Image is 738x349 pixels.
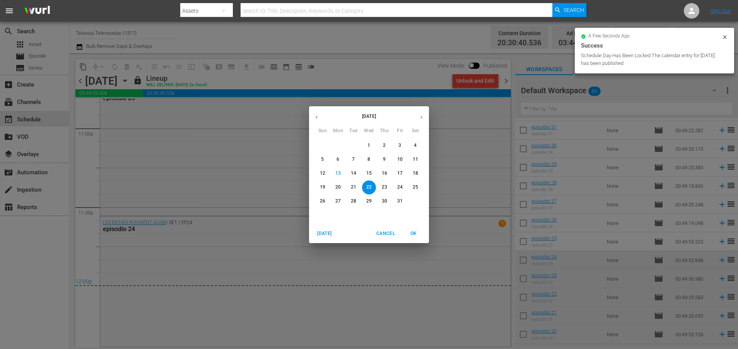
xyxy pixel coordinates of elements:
[19,2,56,20] img: ans4CAIJ8jUAAAAAAAAAAAAAAAAAAAAAAAAgQb4GAAAAAAAAAAAAAAAAAAAAAAAAJMjXAAAAAAAAAAAAAAAAAAAAAAAAgAT5G...
[383,142,386,149] p: 2
[401,227,426,240] button: OK
[393,167,407,180] button: 17
[581,52,720,67] div: Schedule Day Has Been Locked The calendar entry for [DATE] has been published
[414,142,417,149] p: 4
[320,170,325,177] p: 12
[351,170,356,177] p: 14
[564,3,584,17] span: Search
[376,230,395,238] span: Cancel
[347,167,360,180] button: 14
[397,156,403,163] p: 10
[393,139,407,153] button: 3
[321,156,324,163] p: 5
[351,198,356,204] p: 28
[316,153,330,167] button: 5
[378,139,391,153] button: 2
[382,198,387,204] p: 30
[347,180,360,194] button: 21
[312,227,337,240] button: [DATE]
[347,153,360,167] button: 7
[378,153,391,167] button: 9
[320,184,325,191] p: 19
[362,153,376,167] button: 8
[397,184,403,191] p: 24
[362,139,376,153] button: 1
[366,170,372,177] p: 15
[331,194,345,208] button: 27
[383,156,386,163] p: 9
[404,230,423,238] span: OK
[413,170,418,177] p: 18
[366,198,372,204] p: 29
[352,156,355,163] p: 7
[362,180,376,194] button: 22
[581,41,728,50] div: Success
[367,142,370,149] p: 1
[335,184,341,191] p: 20
[408,167,422,180] button: 18
[335,170,341,177] p: 13
[362,127,376,135] span: Wed
[351,184,356,191] p: 21
[331,127,345,135] span: Mon
[331,153,345,167] button: 6
[316,167,330,180] button: 12
[398,142,401,149] p: 3
[397,198,403,204] p: 31
[373,227,398,240] button: Cancel
[588,33,630,39] span: a few seconds ago
[382,170,387,177] p: 16
[408,153,422,167] button: 11
[362,194,376,208] button: 29
[347,127,360,135] span: Tue
[316,194,330,208] button: 26
[331,167,345,180] button: 13
[378,194,391,208] button: 30
[393,153,407,167] button: 10
[335,198,341,204] p: 27
[413,184,418,191] p: 25
[378,127,391,135] span: Thu
[316,180,330,194] button: 19
[408,127,422,135] span: Sat
[413,156,418,163] p: 11
[393,194,407,208] button: 31
[337,156,339,163] p: 6
[408,139,422,153] button: 4
[316,127,330,135] span: Sun
[347,194,360,208] button: 28
[397,170,403,177] p: 17
[362,167,376,180] button: 15
[378,167,391,180] button: 16
[331,180,345,194] button: 20
[393,180,407,194] button: 24
[378,180,391,194] button: 23
[711,8,731,14] a: Sign Out
[5,6,14,15] span: menu
[366,184,372,191] p: 22
[315,230,334,238] span: [DATE]
[393,127,407,135] span: Fri
[408,180,422,194] button: 25
[320,198,325,204] p: 26
[382,184,387,191] p: 23
[324,113,414,120] p: [DATE]
[367,156,370,163] p: 8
